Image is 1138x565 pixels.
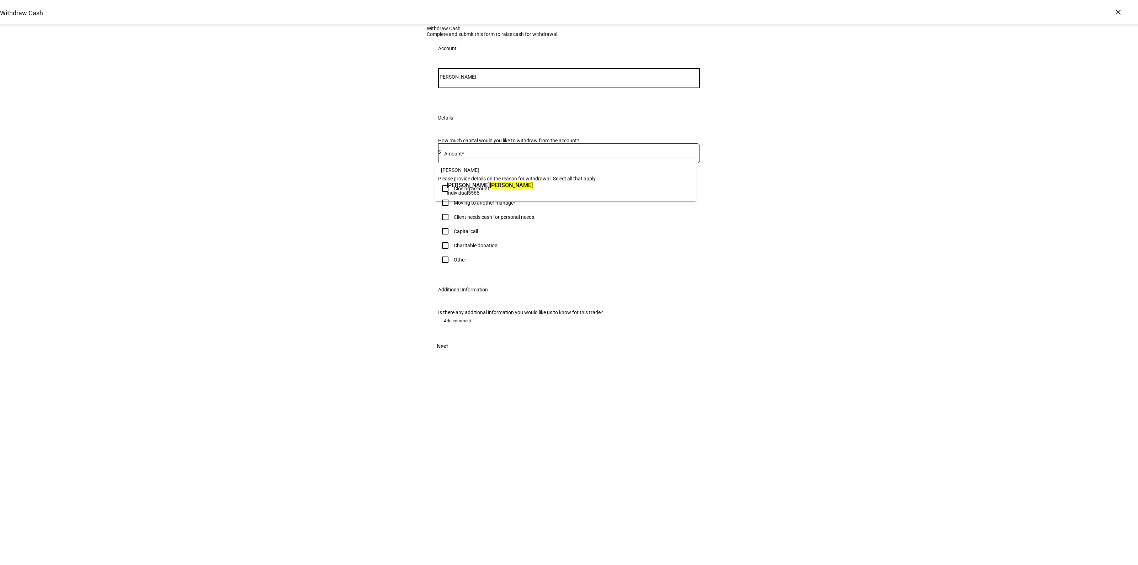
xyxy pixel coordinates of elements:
[454,243,498,248] div: Charitable donation
[445,179,535,198] div: Sharon W Tittle
[438,138,700,143] div: How much capital would you like to withdraw from the account?
[444,151,464,157] mat-label: Amount*
[468,190,479,196] span: 5566
[447,181,533,189] span: [PERSON_NAME]
[438,115,453,121] div: Details
[438,287,488,292] div: Additional Information
[444,315,471,327] span: Add comment
[1112,6,1124,18] div: ×
[438,310,700,315] div: Is there any additional information you would like us to know for this trade?
[438,149,441,155] span: $
[427,31,711,37] div: Complete and submit this form to raise cash for withdrawal.
[454,257,466,263] div: Other
[427,338,458,355] button: Next
[438,315,477,327] button: Add comment
[437,338,448,355] span: Next
[438,46,457,51] div: Account
[454,214,534,220] div: Client needs cash for personal needs
[454,228,478,234] div: Capital call
[441,167,479,173] span: [PERSON_NAME]
[447,190,468,196] span: Individual
[454,200,515,206] div: Moving to another manager
[438,74,700,80] input: Number
[490,182,533,189] mark: [PERSON_NAME]
[427,26,711,31] div: Withdraw Cash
